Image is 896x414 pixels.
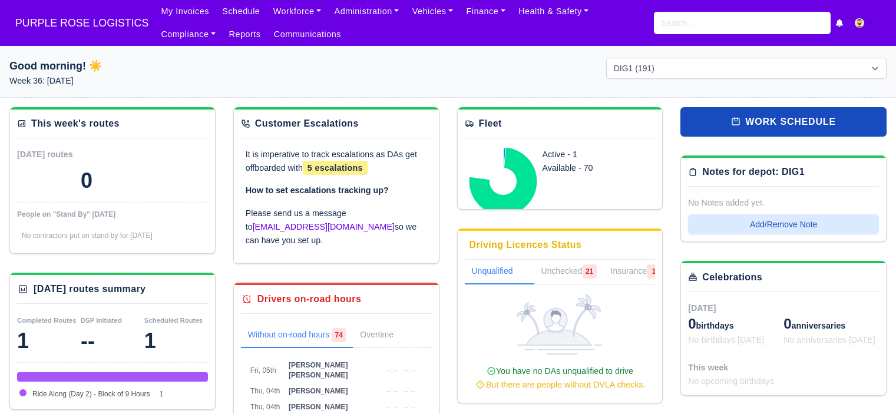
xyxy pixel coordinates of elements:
small: Completed Routes [17,317,77,324]
div: Celebrations [702,270,762,284]
div: Notes for depot: DIG1 [702,165,805,179]
div: Driving Licences Status [470,238,582,252]
span: 0 [783,316,791,332]
p: How to set escalations tracking up? [246,184,427,197]
div: 1 [17,329,81,353]
a: Unchecked [534,260,604,284]
a: Overtime [353,323,417,348]
div: [DATE] routes [17,148,113,161]
span: --:-- [404,403,415,411]
span: No upcoming birthdays [688,376,774,386]
a: Reports [222,23,267,46]
div: No Notes added yet. [688,196,879,210]
span: Ride Along (Day 2) - Block of 9 Hours [32,390,150,398]
span: --:-- [386,366,398,375]
div: But there are people without DVLA checks. [470,378,651,392]
a: Insurance [604,260,668,284]
span: 21 [583,264,597,279]
h1: Good morning! ☀️ [9,58,290,74]
span: --:-- [386,403,398,411]
div: People on "Stand By" [DATE] [17,210,208,219]
p: Week 36: [DATE] [9,74,290,88]
span: Fri, 05th [250,366,276,375]
div: 0 [81,169,92,193]
div: Fleet [479,117,502,131]
div: Available - 70 [543,161,638,175]
span: [PERSON_NAME] [289,403,348,411]
span: Thu, 04th [250,403,280,411]
span: This week [688,363,728,372]
span: 1 [647,264,661,279]
span: 74 [332,328,346,342]
input: Search... [654,12,831,34]
span: [PERSON_NAME] [289,387,348,395]
div: Active - 1 [543,148,638,161]
a: work schedule [680,107,887,137]
span: --:-- [404,366,415,375]
div: -- [81,329,144,353]
span: No anniversaries [DATE] [783,335,875,345]
span: Thu, 04th [250,387,280,395]
p: It is imperative to track escalations as DAs get offboarded with [246,148,427,175]
span: 5 escalations [303,161,368,175]
span: No birthdays [DATE] [688,335,764,345]
div: anniversaries [783,314,879,333]
span: No contractors put on stand by for [DATE] [22,231,153,240]
a: PURPLE ROSE LOGISTICS [9,12,154,35]
div: birthdays [688,314,783,333]
small: DSP Initiated [81,317,122,324]
span: --:-- [404,387,415,395]
div: You have no DAs unqualified to drive [470,365,651,392]
span: 0 [688,316,696,332]
a: Compliance [154,23,222,46]
span: [PERSON_NAME] [PERSON_NAME] [289,361,348,379]
a: Communications [267,23,348,46]
button: Add/Remove Note [688,214,879,234]
div: This week's routes [31,117,120,131]
span: [DATE] [688,303,716,313]
div: Ride Along (Day 2) - Block of 9 Hours [17,372,208,382]
div: [DATE] routes summary [34,282,146,296]
small: Scheduled Routes [144,317,203,324]
div: Drivers on-road hours [257,292,361,306]
div: 1 [144,329,208,353]
a: Without on-road hours [241,323,353,348]
a: [EMAIL_ADDRESS][DOMAIN_NAME] [253,222,395,231]
p: Please send us a message to so we can have you set up. [246,207,427,247]
div: Customer Escalations [255,117,359,131]
td: 1 [157,386,208,402]
span: --:-- [386,387,398,395]
span: PURPLE ROSE LOGISTICS [9,11,154,35]
a: Unqualified [465,260,534,284]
